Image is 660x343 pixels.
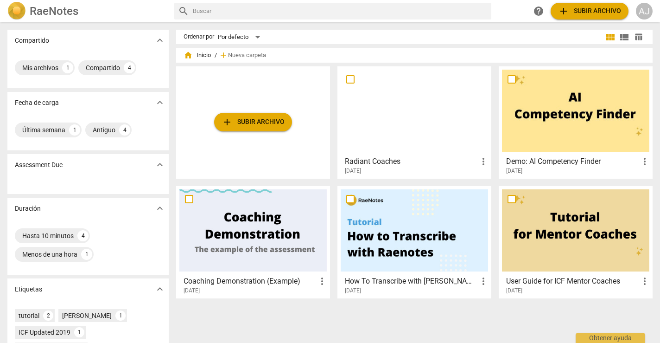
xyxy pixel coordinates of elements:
div: Ordenar por [184,33,214,40]
div: 1 [62,62,73,73]
div: 2 [43,311,53,321]
div: 4 [77,230,89,241]
div: ICF Updated 2019 [19,328,70,337]
div: [PERSON_NAME] [62,311,112,320]
button: AJ [636,3,653,19]
button: Tabla [631,30,645,44]
span: view_module [605,32,616,43]
div: Hasta 10 minutos [22,231,74,240]
div: Compartido [86,63,120,72]
span: table_chart [634,32,643,41]
div: Última semana [22,125,65,135]
button: Lista [617,30,631,44]
h3: Radiant Coaches [345,156,478,167]
button: Mostrar más [153,96,167,110]
div: 1 [74,327,84,337]
span: more_vert [478,156,489,167]
span: expand_more [154,159,165,170]
button: Cuadrícula [603,30,617,44]
div: 4 [124,62,135,73]
button: Subir [551,3,628,19]
span: help [533,6,544,17]
span: home [184,51,193,60]
span: more_vert [639,276,650,287]
p: Compartido [15,36,49,45]
span: search [178,6,189,17]
button: Mostrar más [153,282,167,296]
div: 1 [69,124,80,136]
div: 1 [115,311,126,321]
a: LogoRaeNotes [7,2,167,20]
span: Nueva carpeta [228,52,266,59]
p: Duración [15,204,41,214]
a: Coaching Demonstration (Example)[DATE] [179,189,327,294]
span: view_list [619,32,630,43]
p: Assessment Due [15,160,63,170]
span: [DATE] [506,287,522,295]
div: Menos de una hora [22,250,77,259]
div: tutorial [19,311,39,320]
span: expand_more [154,35,165,46]
div: Por defecto [218,30,263,45]
div: Antiguo [93,125,115,135]
span: [DATE] [184,287,200,295]
span: more_vert [317,276,328,287]
span: expand_more [154,284,165,295]
p: Fecha de carga [15,98,59,108]
span: [DATE] [345,287,361,295]
div: Obtener ayuda [576,333,645,343]
img: Logo [7,2,26,20]
button: Mostrar más [153,158,167,172]
button: Mostrar más [153,201,167,215]
a: User Guide for ICF Mentor Coaches[DATE] [502,189,649,294]
h3: How To Transcribe with RaeNotes [345,276,478,287]
a: Demo: AI Competency Finder[DATE] [502,70,649,175]
p: Etiquetas [15,285,42,294]
h3: User Guide for ICF Mentor Coaches [506,276,639,287]
span: Subir archivo [558,6,621,17]
span: Inicio [184,51,211,60]
button: Mostrar más [153,33,167,47]
span: expand_more [154,97,165,108]
span: [DATE] [506,167,522,175]
h2: RaeNotes [30,5,78,18]
h3: Coaching Demonstration (Example) [184,276,317,287]
span: add [558,6,569,17]
h3: Demo: AI Competency Finder [506,156,639,167]
input: Buscar [193,4,488,19]
span: Subir archivo [222,116,285,128]
span: add [219,51,228,60]
a: Obtener ayuda [530,3,547,19]
span: add [222,116,233,128]
a: How To Transcribe with [PERSON_NAME][DATE] [341,189,488,294]
span: / [215,52,217,59]
span: expand_more [154,203,165,214]
a: Radiant Coaches[DATE] [341,70,488,175]
div: 1 [81,249,92,260]
span: more_vert [478,276,489,287]
span: more_vert [639,156,650,167]
button: Subir [214,113,292,131]
div: 4 [119,124,130,136]
span: [DATE] [345,167,361,175]
div: Mis archivos [22,63,58,72]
